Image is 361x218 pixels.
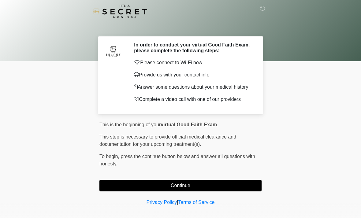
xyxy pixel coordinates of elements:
a: Privacy Policy [147,200,177,205]
h1: ‎ ‎ [95,22,266,33]
img: Agent Avatar [104,42,122,60]
img: It's A Secret Med Spa Logo [93,5,147,18]
span: This is the beginning of your [99,122,161,127]
strong: virtual Good Faith Exam [161,122,217,127]
p: Answer some questions about your medical history [134,83,252,91]
p: Please connect to Wi-Fi now [134,59,252,66]
h2: In order to conduct your virtual Good Faith Exam, please complete the following steps: [134,42,252,54]
a: Terms of Service [178,200,214,205]
span: . [217,122,218,127]
p: Complete a video call with one of our providers [134,96,252,103]
a: | [177,200,178,205]
span: To begin, [99,154,121,159]
span: This step is necessary to provide official medical clearance and documentation for your upcoming ... [99,134,236,147]
span: press the continue button below and answer all questions with honesty. [99,154,255,166]
p: Provide us with your contact info [134,71,252,79]
button: Continue [99,180,262,191]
